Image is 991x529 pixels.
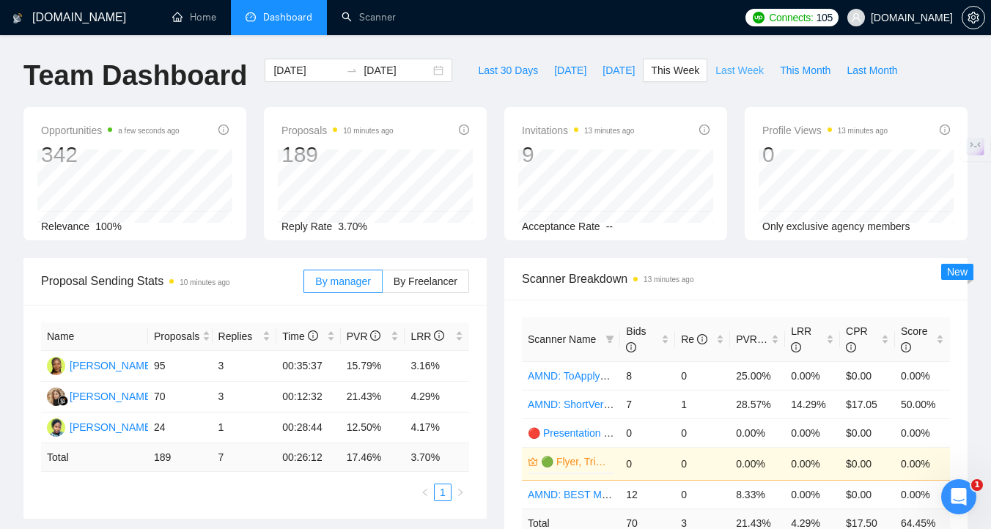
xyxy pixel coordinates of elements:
[681,333,707,345] span: Re
[405,351,469,382] td: 3.16%
[41,322,148,351] th: Name
[699,125,710,135] span: info-circle
[281,141,394,169] div: 189
[405,443,469,472] td: 3.70 %
[276,443,341,472] td: 00:26:12
[697,334,707,344] span: info-circle
[347,330,381,342] span: PVR
[971,479,983,491] span: 1
[846,342,856,352] span: info-circle
[148,413,213,443] td: 24
[47,357,65,375] img: D
[394,275,457,287] span: By Freelancer
[675,390,730,418] td: 1
[410,330,444,342] span: LRR
[675,447,730,480] td: 0
[276,413,341,443] td: 00:28:44
[528,399,868,410] a: AMND: ShortVerT - Branding + Package, Short Prompt, >36$/h, no agency
[435,484,451,500] a: 1
[41,221,89,232] span: Relevance
[675,418,730,447] td: 0
[282,330,317,342] span: Time
[522,141,634,169] div: 9
[895,418,950,447] td: 0.00%
[41,272,303,290] span: Proposal Sending Stats
[459,125,469,135] span: info-circle
[785,418,840,447] td: 0.00%
[962,12,984,23] span: setting
[839,59,905,82] button: Last Month
[620,390,675,418] td: 7
[346,64,358,76] span: swap-right
[452,484,469,501] button: right
[213,443,277,472] td: 7
[840,361,895,390] td: $0.00
[785,480,840,508] td: 0.00%
[341,443,405,472] td: 17.46 %
[341,413,405,443] td: 12.50%
[675,361,730,390] td: 0
[452,484,469,501] li: Next Page
[940,125,950,135] span: info-circle
[218,125,229,135] span: info-circle
[218,328,260,344] span: Replies
[644,275,693,284] time: 13 minutes ago
[730,447,785,480] td: 0.00%
[769,10,813,26] span: Connects:
[522,221,600,232] span: Acceptance Rate
[785,447,840,480] td: 0.00%
[620,447,675,480] td: 0
[263,11,312,23] span: Dashboard
[715,62,764,78] span: Last Week
[41,443,148,472] td: Total
[901,325,928,353] span: Score
[605,335,614,344] span: filter
[47,359,154,371] a: D[PERSON_NAME]
[895,361,950,390] td: 0.00%
[541,454,611,470] a: 🟢 Flyer, Triplet, Pamphlet, Hangout >36$/h, no agency
[364,62,430,78] input: End date
[522,122,634,139] span: Invitations
[405,382,469,413] td: 4.29%
[346,64,358,76] span: to
[962,6,985,29] button: setting
[421,488,430,497] span: left
[785,361,840,390] td: 0.00%
[846,325,868,353] span: CPR
[154,328,199,344] span: Proposals
[620,418,675,447] td: 0
[456,488,465,497] span: right
[341,382,405,413] td: 21.43%
[41,122,180,139] span: Opportunities
[840,447,895,480] td: $0.00
[772,59,839,82] button: This Month
[70,388,154,404] div: [PERSON_NAME]
[736,333,770,345] span: PVR
[47,390,154,402] a: KY[PERSON_NAME]
[273,62,340,78] input: Start date
[341,351,405,382] td: 15.79%
[947,266,968,278] span: New
[213,413,277,443] td: 1
[762,122,888,139] span: Profile Views
[817,10,833,26] span: 105
[675,480,730,508] td: 0
[730,361,785,390] td: 25.00%
[895,480,950,508] td: 0.00%
[554,62,586,78] span: [DATE]
[626,325,646,353] span: Bids
[838,127,888,135] time: 13 minutes ago
[246,12,256,22] span: dashboard
[762,221,910,232] span: Only exclusive agency members
[522,270,950,288] span: Scanner Breakdown
[528,456,538,467] span: crown
[180,278,229,286] time: 10 minutes ago
[276,382,341,413] td: 00:12:32
[791,342,801,352] span: info-circle
[338,221,367,232] span: 3.70%
[840,390,895,418] td: $17.05
[962,12,985,23] a: setting
[895,447,950,480] td: 0.00%
[791,325,811,353] span: LRR
[213,322,277,351] th: Replies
